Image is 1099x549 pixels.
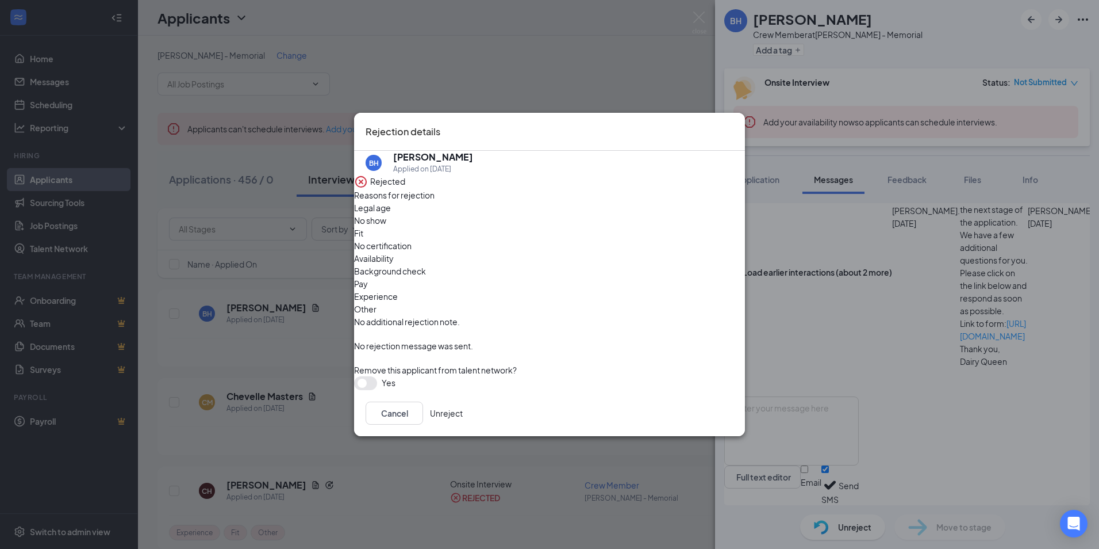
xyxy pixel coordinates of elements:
[354,317,460,327] span: No additional rejection note.
[354,277,368,290] span: Pay
[354,201,391,214] span: Legal age
[382,376,395,389] span: Yes
[430,402,463,425] button: Unreject
[354,214,386,227] span: No show
[393,151,473,163] h5: [PERSON_NAME]
[393,163,473,175] div: Applied on [DATE]
[354,227,363,239] span: Fit
[370,175,405,189] span: Rejected
[366,124,440,139] h3: Rejection details
[354,290,398,303] span: Experience
[354,303,376,315] span: Other
[354,341,473,351] span: No rejection message was sent.
[1060,510,1088,537] div: Open Intercom Messenger
[354,252,394,265] span: Availability
[354,239,412,252] span: No certification
[354,365,517,375] span: Remove this applicant from talent network?
[354,265,426,277] span: Background check
[354,175,368,189] svg: CircleCross
[366,402,423,425] button: Cancel
[354,190,435,200] span: Reasons for rejection
[369,158,379,168] div: BH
